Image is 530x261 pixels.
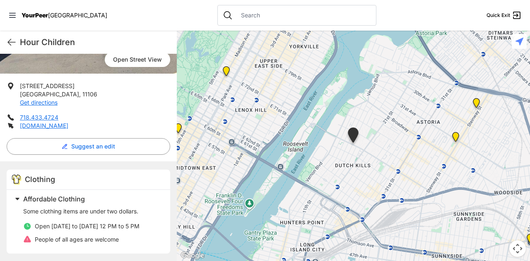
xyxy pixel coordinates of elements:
button: Map camera controls [509,240,526,257]
span: Quick Exit [487,12,510,19]
span: People of all ages are welcome [35,236,119,243]
a: Open this area in Google Maps (opens a new window) [179,250,206,261]
span: Clothing [25,175,55,184]
p: Some clothing items are under two dollars. [23,207,160,216]
span: YourPeer [22,12,48,19]
button: Suggest an edit [7,138,170,155]
input: Search [236,11,371,19]
span: , [79,91,81,98]
span: [STREET_ADDRESS] [20,82,75,89]
span: 11106 [82,91,97,98]
div: Fancy Thrift Shop [343,124,364,149]
a: Quick Exit [487,10,522,20]
a: 718.433.4724 [20,114,58,121]
span: [GEOGRAPHIC_DATA] [48,12,107,19]
a: [DOMAIN_NAME] [20,122,68,129]
span: Suggest an edit [71,142,115,151]
a: Get directions [20,99,58,106]
div: Manhattan [218,63,235,83]
span: Affordable Clothing [23,195,85,203]
span: Open Street View [105,52,170,67]
h1: Hour Children [20,36,170,48]
a: YourPeer[GEOGRAPHIC_DATA] [22,13,107,18]
span: Open [DATE] to [DATE] 12 PM to 5 PM [35,223,140,230]
img: Google [179,250,206,261]
span: [GEOGRAPHIC_DATA] [20,91,79,98]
